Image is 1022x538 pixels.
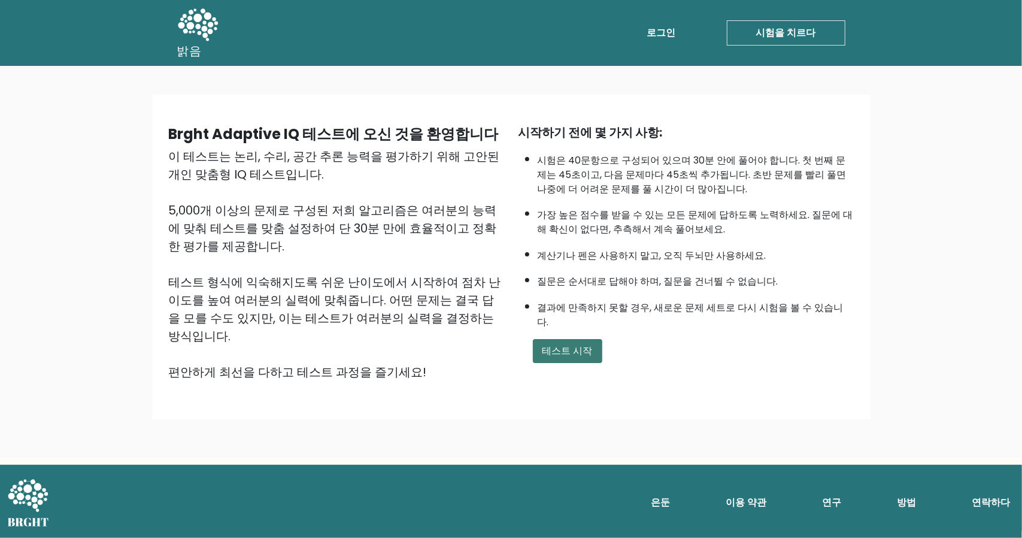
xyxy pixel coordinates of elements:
[727,20,845,46] a: 시험을 치르다
[169,148,500,183] font: 이 테스트는 논리, 수리, 공간 추론 능력을 평가하기 위해 고안된 개인 맞춤형 IQ 테스트입니다.
[897,495,916,509] font: 방법
[538,301,844,329] font: 결과에 만족하지 못할 경우, 새로운 문제 세트로 다시 시험을 볼 수 있습니다.
[538,249,766,262] font: 계산기나 펜은 사용하지 말고, 오직 두뇌만 사용하세요.
[647,26,676,40] font: 로그인
[646,491,675,515] a: 은둔
[533,339,602,363] button: 테스트 시작
[822,495,841,509] font: 연구
[169,202,497,255] font: 5,000개 이상의 문제로 구성된 저희 알고리즘은 여러분의 능력에 맞춰 테스트를 맞춤 설정하여 단 30분 만에 효율적이고 정확한 평가를 제공합니다.
[538,274,778,288] font: 질문은 순서대로 답해야 하며, 질문을 건너뛸 수 없습니다.
[538,208,853,236] font: 가장 높은 점수를 받을 수 있는 모든 문제에 답하도록 노력하세요. 질문에 대해 확신이 없다면, 추측해서 계속 풀어보세요.
[721,491,771,515] a: 이용 약관
[651,495,670,509] font: 은둔
[177,5,219,61] a: 밝음
[169,274,501,344] font: 테스트 형식에 익숙해지도록 쉬운 난이도에서 시작하여 점차 난이도를 높여 여러분의 실력에 맞춰줍니다. 어떤 문제는 결국 답을 모를 수도 있지만, 이는 테스트가 여러분의 실력을 ...
[542,344,593,358] font: 테스트 시작
[177,43,202,59] font: 밝음
[169,364,427,380] font: 편안하게 최선을 다하고 테스트 과정을 즐기세요!
[967,491,1015,515] a: 연락하다
[756,26,816,40] font: 시험을 치르다
[972,495,1010,509] font: 연락하다
[538,153,847,196] font: 시험은 40문항으로 구성되어 있으며 30분 안에 풀어야 합니다. 첫 번째 문제는 45초이고, 다음 문제마다 45초씩 추가됩니다. 초반 문제를 빨리 풀면 나중에 더 어려운 문제...
[817,491,846,515] a: 연구
[169,124,499,144] font: Brght Adaptive IQ 테스트에 오신 것을 환영합니다
[642,21,681,45] a: 로그인
[726,495,766,509] font: 이용 약관
[892,491,921,515] a: 방법
[518,124,663,141] font: 시작하기 전에 몇 가지 사항:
